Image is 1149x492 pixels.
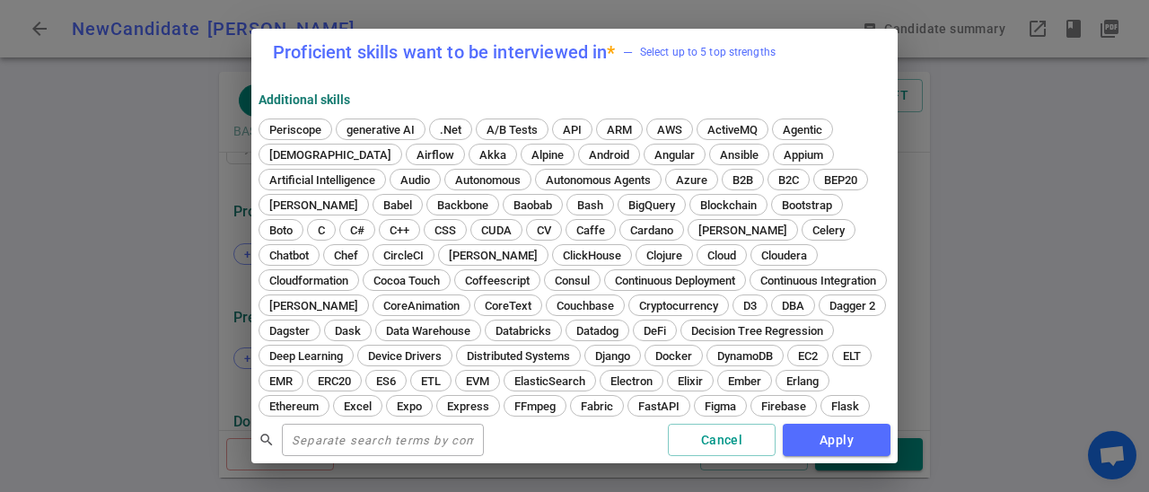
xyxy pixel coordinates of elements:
[806,224,851,237] span: Celery
[507,198,558,212] span: Baobab
[550,299,620,312] span: Couchbase
[823,299,881,312] span: Dagger 2
[377,249,430,262] span: CircleCI
[776,299,811,312] span: DBA
[338,400,378,413] span: Excel
[459,274,536,287] span: Coffeescript
[508,374,592,388] span: ElasticSearch
[685,324,829,338] span: Decision Tree Regression
[539,173,657,187] span: Autonomous Agents
[792,349,824,363] span: EC2
[557,249,627,262] span: ClickHouse
[776,198,838,212] span: Bootstrap
[623,43,633,61] div: —
[648,148,701,162] span: Angular
[571,198,610,212] span: Bash
[431,198,495,212] span: Backbone
[714,148,765,162] span: Ansible
[623,43,776,61] span: Select up to 5 top strengths
[380,324,477,338] span: Data Warehouse
[692,224,794,237] span: [PERSON_NAME]
[377,198,418,212] span: Babel
[637,324,672,338] span: DeFi
[548,274,596,287] span: Consul
[473,148,513,162] span: Akka
[694,198,763,212] span: Blockchain
[701,123,764,136] span: ActiveMQ
[480,123,544,136] span: A/B Tests
[726,173,759,187] span: B2B
[311,224,331,237] span: C
[671,374,709,388] span: Elixir
[701,249,742,262] span: Cloud
[383,224,416,237] span: C++
[698,400,742,413] span: Figma
[837,349,867,363] span: ELT
[340,123,421,136] span: generative AI
[489,324,557,338] span: Databricks
[776,123,829,136] span: Agentic
[263,400,325,413] span: Ethereum
[574,400,619,413] span: Fabric
[428,224,462,237] span: CSS
[263,224,299,237] span: Boto
[755,249,813,262] span: Cloudera
[755,400,812,413] span: Firebase
[622,198,681,212] span: BigQuery
[259,92,350,107] strong: Additional Skills
[441,400,496,413] span: Express
[570,224,611,237] span: Caffe
[632,400,686,413] span: FastAPI
[651,123,689,136] span: AWS
[570,324,625,338] span: Datadog
[475,224,518,237] span: CUDA
[531,224,557,237] span: CV
[263,349,349,363] span: Deep Learning
[460,374,496,388] span: EVM
[311,374,357,388] span: ERC20
[434,123,468,136] span: .Net
[259,432,275,448] span: search
[604,374,659,388] span: Electron
[583,148,636,162] span: Android
[263,249,315,262] span: Chatbot
[780,374,825,388] span: Erlang
[670,173,714,187] span: Azure
[367,274,446,287] span: Cocoa Touch
[783,424,890,457] button: Apply
[818,173,864,187] span: BEP20
[328,249,364,262] span: Chef
[263,148,398,162] span: [DEMOGRAPHIC_DATA]
[394,173,436,187] span: Audio
[273,43,616,61] label: Proficient skills want to be interviewed in
[754,274,882,287] span: Continuous Integration
[460,349,576,363] span: Distributed Systems
[772,173,805,187] span: B2C
[737,299,763,312] span: D3
[263,198,364,212] span: [PERSON_NAME]
[640,249,689,262] span: Clojure
[825,400,865,413] span: Flask
[282,426,484,454] input: Separate search terms by comma or space
[609,274,741,287] span: Continuous Deployment
[777,148,829,162] span: Appium
[478,299,538,312] span: CoreText
[263,374,299,388] span: EMR
[263,123,328,136] span: Periscope
[508,400,562,413] span: FFmpeg
[649,349,698,363] span: Docker
[329,324,367,338] span: Dask
[601,123,638,136] span: ARM
[633,299,724,312] span: Cryptocurrency
[722,374,767,388] span: Ember
[557,123,588,136] span: API
[449,173,527,187] span: Autonomous
[390,400,428,413] span: Expo
[362,349,448,363] span: Device Drivers
[668,424,776,457] button: Cancel
[589,349,636,363] span: Django
[377,299,466,312] span: CoreAnimation
[263,324,316,338] span: Dagster
[263,274,355,287] span: Cloudformation
[711,349,779,363] span: DynamoDB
